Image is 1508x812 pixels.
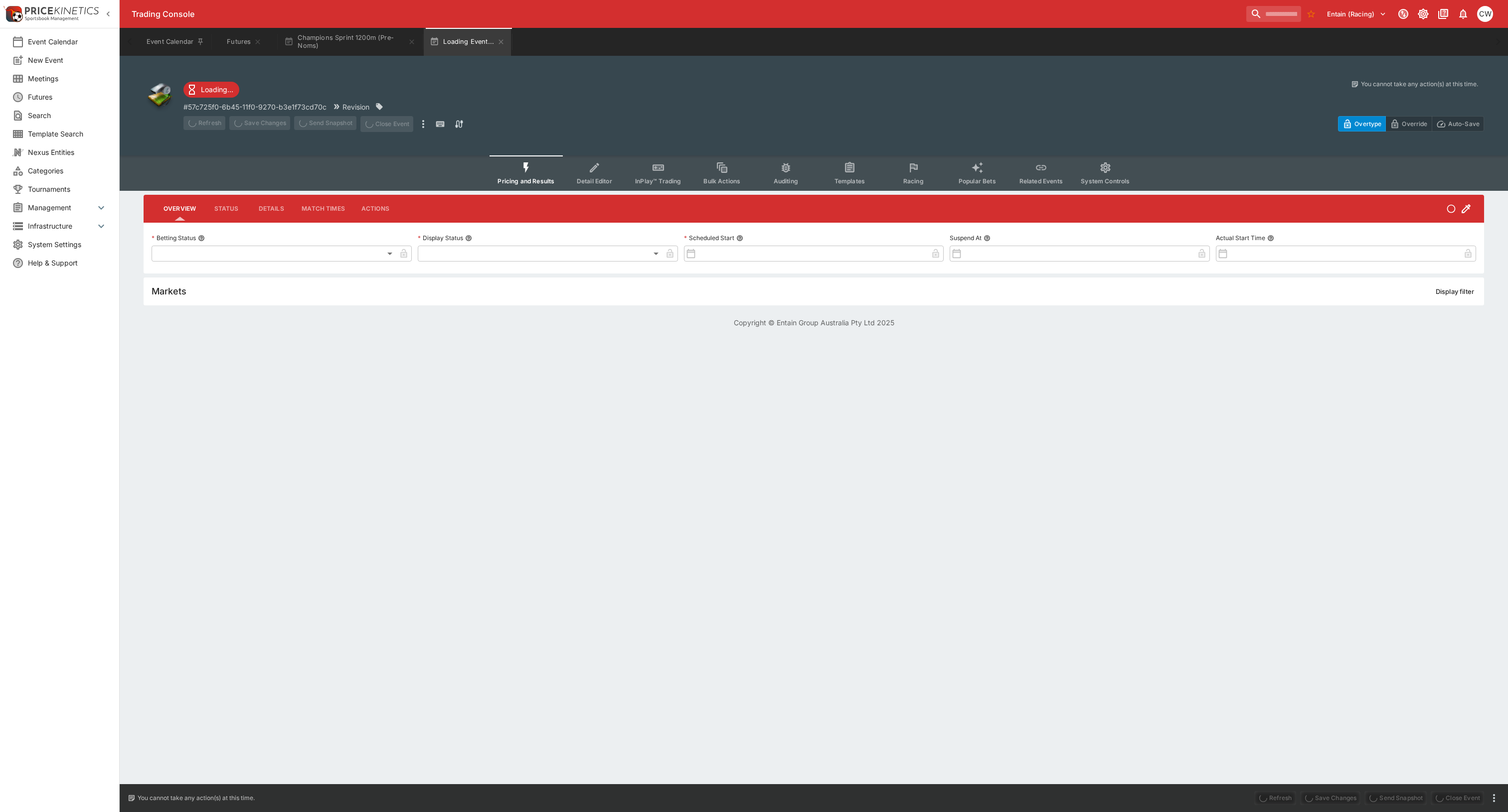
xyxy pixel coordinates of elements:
p: Display Status [418,234,463,242]
p: Copyright © Entain Group Australia Pty Ltd 2025 [120,317,1508,328]
button: Match Times [294,197,353,221]
span: Categories [28,165,107,176]
span: System Settings [28,239,107,250]
button: Champions Sprint 1200m (Pre-Noms) [278,28,422,56]
h5: Markets [152,285,186,297]
button: Select Tenant [1321,6,1392,22]
button: Display filter [1430,283,1480,299]
button: Loading Event... [424,28,511,56]
button: Override [1385,116,1432,132]
span: Detail Editor [577,177,612,185]
span: Racing [903,177,924,185]
span: Bulk Actions [703,177,740,185]
p: Betting Status [152,234,196,242]
button: No Bookmarks [1303,6,1319,22]
button: Suspend At [984,235,991,242]
button: Notifications [1454,5,1472,23]
span: Popular Bets [959,177,996,185]
span: Auditing [774,177,798,185]
button: Scheduled Start [736,235,743,242]
span: New Event [28,55,107,65]
span: Search [28,110,107,121]
p: Override [1402,119,1427,129]
span: Help & Support [28,258,107,268]
img: PriceKinetics Logo [3,4,23,24]
img: PriceKinetics [25,7,99,14]
img: other.png [144,80,175,112]
span: Event Calendar [28,36,107,47]
div: Christopher Winter [1477,6,1493,22]
button: Actions [353,197,398,221]
span: Tournaments [28,184,107,194]
span: Pricing and Results [498,177,554,185]
p: Copy To Clipboard [183,102,327,112]
p: Actual Start Time [1216,234,1265,242]
p: Overtype [1354,119,1381,129]
span: Management [28,202,95,213]
span: Meetings [28,73,107,84]
span: InPlay™ Trading [635,177,681,185]
button: Overview [156,197,204,221]
button: Details [249,197,294,221]
p: Scheduled Start [684,234,734,242]
div: Start From [1338,116,1484,132]
img: Sportsbook Management [25,16,79,21]
button: Status [204,197,249,221]
span: Infrastructure [28,221,95,231]
button: Documentation [1434,5,1452,23]
p: Loading... [201,84,233,95]
span: System Controls [1081,177,1130,185]
button: more [417,116,429,132]
button: Toggle light/dark mode [1414,5,1432,23]
input: search [1246,6,1301,22]
div: Trading Console [132,9,1242,19]
button: Christopher Winter [1474,3,1496,25]
p: Auto-Save [1448,119,1480,129]
span: Templates [835,177,865,185]
button: Auto-Save [1432,116,1484,132]
span: Template Search [28,129,107,139]
button: Display Status [465,235,472,242]
button: Overtype [1338,116,1386,132]
div: Event type filters [490,155,1138,191]
p: Suspend At [950,234,982,242]
button: Actual Start Time [1267,235,1274,242]
button: more [1488,792,1500,804]
span: Futures [28,92,107,102]
button: Futures [212,28,276,56]
span: Related Events [1019,177,1063,185]
button: Betting Status [198,235,205,242]
button: Event Calendar [141,28,210,56]
button: Connected to PK [1394,5,1412,23]
p: You cannot take any action(s) at this time. [1361,80,1478,89]
p: Revision [342,102,369,112]
span: Nexus Entities [28,147,107,157]
p: You cannot take any action(s) at this time. [138,794,255,803]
